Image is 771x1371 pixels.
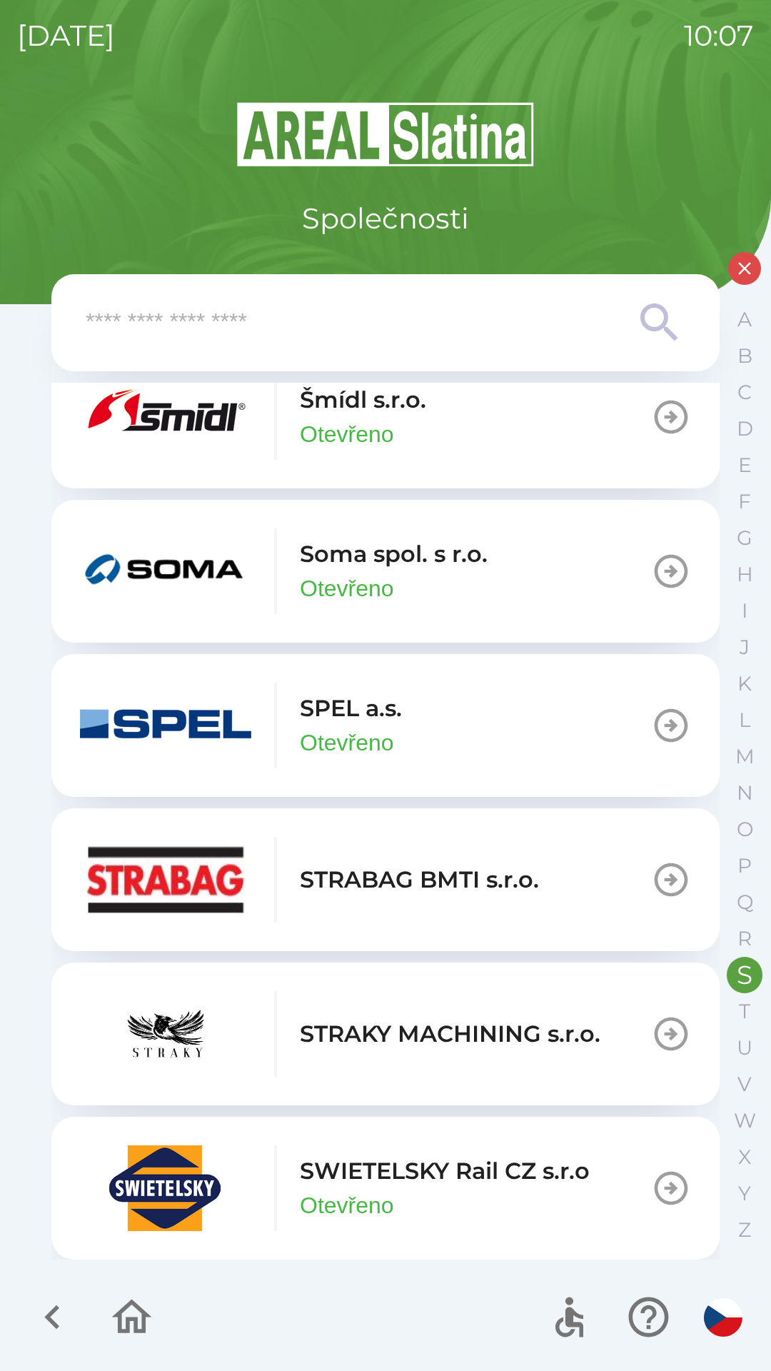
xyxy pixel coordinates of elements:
[300,1154,590,1188] p: SWIETELSKY Rail CZ s.r.o
[737,416,753,441] p: D
[738,1181,751,1206] p: Y
[727,411,762,447] button: D
[738,1217,751,1242] p: Z
[300,571,394,606] p: Otevřeno
[737,817,753,842] p: O
[727,920,762,957] button: R
[684,14,754,57] p: 10:07
[17,14,115,57] p: [DATE]
[727,301,762,338] button: A
[80,374,251,460] img: 1206136b-fd4e-4cb9-8905-ce2014a86aa3.png
[51,654,720,797] button: SPEL a.s.Otevřeno
[727,1139,762,1175] button: X
[737,562,753,587] p: H
[727,738,762,775] button: M
[727,374,762,411] button: C
[734,1108,756,1133] p: W
[300,383,426,417] p: Šmídl s.r.o.
[738,453,752,478] p: E
[738,489,751,514] p: F
[727,993,762,1030] button: T
[80,837,251,923] img: 7121a8da-bbb3-4379-b004-cb51c0cbf19b.jpg
[727,629,762,666] button: J
[302,197,469,240] p: Společnosti
[300,725,394,760] p: Otevřeno
[727,848,762,884] button: P
[737,1072,752,1097] p: V
[727,1030,762,1066] button: U
[727,775,762,811] button: N
[300,1188,394,1222] p: Otevřeno
[727,884,762,920] button: Q
[737,671,752,696] p: K
[727,483,762,520] button: F
[51,808,720,951] button: STRABAG BMTI s.r.o.
[51,500,720,643] button: Soma spol. s r.o.Otevřeno
[300,691,402,725] p: SPEL a.s.
[51,963,720,1105] button: STRAKY MACHINING s.r.o.
[300,1017,600,1051] p: STRAKY MACHINING s.r.o.
[737,780,753,805] p: N
[727,702,762,738] button: L
[727,1066,762,1103] button: V
[737,890,753,915] p: Q
[51,346,720,488] button: Šmídl s.r.o.Otevřeno
[727,1212,762,1248] button: Z
[727,1175,762,1212] button: Y
[727,811,762,848] button: O
[739,708,750,733] p: L
[727,957,762,993] button: S
[737,343,752,368] p: B
[737,380,752,405] p: C
[727,447,762,483] button: E
[735,744,755,769] p: M
[80,991,251,1077] img: 5f55ca89-6c83-4bf8-bfe1-e068f7f81710.jpg
[737,307,752,332] p: A
[742,598,747,623] p: I
[80,528,251,614] img: bb370a56-ddf1-4aa1-9bcb-fe443ec13be3.png
[738,1145,751,1170] p: X
[727,593,762,629] button: I
[727,1103,762,1139] button: W
[80,683,251,768] img: 327054fc-eb77-429a-a16b-08b27f5dd7bc.png
[737,926,752,951] p: R
[737,1035,752,1060] p: U
[727,520,762,556] button: G
[737,526,752,551] p: G
[80,1145,251,1231] img: 86b44d91-9d93-4283-951c-4919bbdb9b42.png
[727,556,762,593] button: H
[727,338,762,374] button: B
[704,1298,742,1337] img: cs flag
[740,635,750,660] p: J
[727,666,762,702] button: K
[739,999,750,1024] p: T
[300,863,539,897] p: STRABAG BMTI s.r.o.
[51,1117,720,1260] button: SWIETELSKY Rail CZ s.r.oOtevřeno
[300,417,394,451] p: Otevřeno
[737,853,752,878] p: P
[51,100,720,169] img: Logo
[737,963,752,988] p: S
[300,537,488,571] p: Soma spol. s r.o.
